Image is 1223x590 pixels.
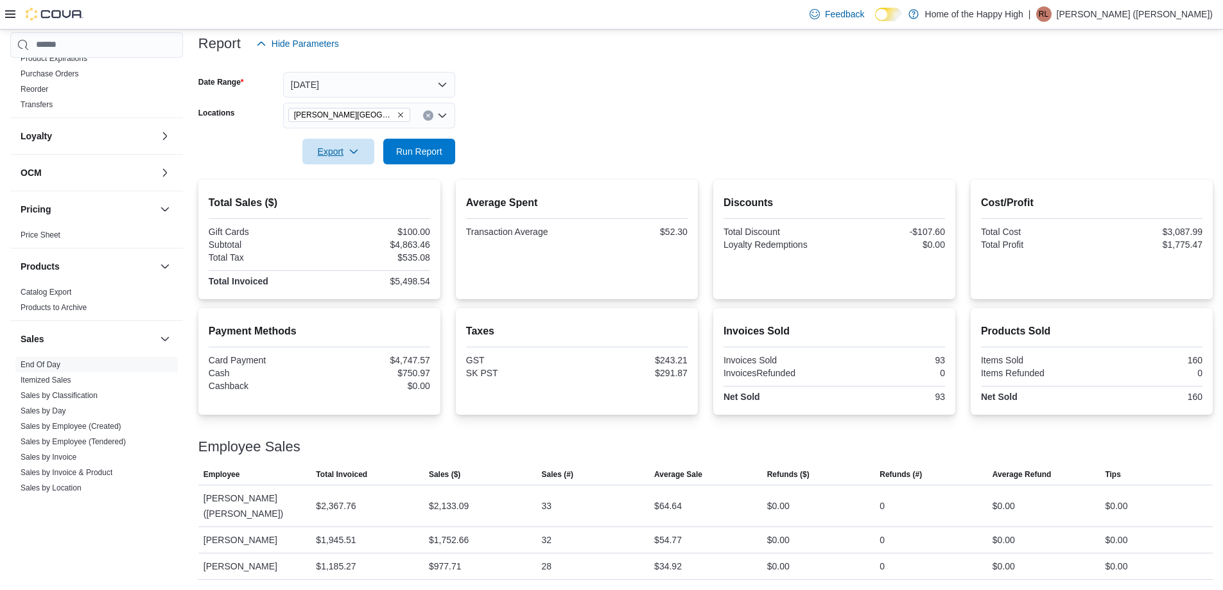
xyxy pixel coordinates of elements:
[396,145,442,158] span: Run Report
[21,54,87,63] a: Product Expirations
[322,252,430,263] div: $535.08
[209,276,268,286] strong: Total Invoiced
[993,532,1015,548] div: $0.00
[322,381,430,391] div: $0.00
[157,165,173,180] button: OCM
[767,469,810,480] span: Refunds ($)
[466,195,688,211] h2: Average Spent
[209,324,430,339] h2: Payment Methods
[579,368,688,378] div: $291.87
[21,376,71,385] a: Itemized Sales
[542,559,552,574] div: 28
[837,227,945,237] div: -$107.60
[322,276,430,286] div: $5,498.54
[198,77,244,87] label: Date Range
[21,166,155,179] button: OCM
[209,252,317,263] div: Total Tax
[21,288,71,297] a: Catalog Export
[429,498,469,514] div: $2,133.09
[21,260,60,273] h3: Products
[542,498,552,514] div: 33
[1105,559,1127,574] div: $0.00
[322,368,430,378] div: $750.97
[10,357,183,578] div: Sales
[198,485,311,526] div: [PERSON_NAME] ([PERSON_NAME])
[466,227,575,237] div: Transaction Average
[316,532,356,548] div: $1,945.51
[21,203,155,216] button: Pricing
[21,421,121,431] span: Sales by Employee (Created)
[1094,239,1202,250] div: $1,775.47
[198,553,311,579] div: [PERSON_NAME]
[21,375,71,385] span: Itemized Sales
[21,166,42,179] h3: OCM
[1094,227,1202,237] div: $3,087.99
[466,368,575,378] div: SK PST
[21,406,66,416] span: Sales by Day
[981,324,1202,339] h2: Products Sold
[21,467,112,478] span: Sales by Invoice & Product
[316,469,367,480] span: Total Invoiced
[981,239,1089,250] div: Total Profit
[21,499,110,508] a: Sales by Location per Day
[21,391,98,400] a: Sales by Classification
[21,84,48,94] span: Reorder
[21,100,53,110] span: Transfers
[157,202,173,217] button: Pricing
[880,559,885,574] div: 0
[654,469,702,480] span: Average Sale
[21,452,76,462] span: Sales by Invoice
[21,360,60,370] span: End Of Day
[1105,532,1127,548] div: $0.00
[993,469,1052,480] span: Average Refund
[288,108,410,122] span: Estevan - Estevan Plaza - Fire & Flower
[204,469,240,480] span: Employee
[21,302,87,313] span: Products to Archive
[767,532,790,548] div: $0.00
[322,227,430,237] div: $100.00
[724,324,945,339] h2: Invoices Sold
[209,368,317,378] div: Cash
[21,422,121,431] a: Sales by Employee (Created)
[383,139,455,164] button: Run Report
[209,381,317,391] div: Cashback
[880,532,885,548] div: 0
[209,239,317,250] div: Subtotal
[437,110,447,121] button: Open list of options
[654,498,682,514] div: $64.64
[322,355,430,365] div: $4,747.57
[724,355,832,365] div: Invoices Sold
[993,498,1015,514] div: $0.00
[21,483,82,493] span: Sales by Location
[1105,498,1127,514] div: $0.00
[1039,6,1048,22] span: RL
[925,6,1023,22] p: Home of the Happy High
[209,195,430,211] h2: Total Sales ($)
[316,559,356,574] div: $1,185.27
[157,331,173,347] button: Sales
[1094,355,1202,365] div: 160
[209,355,317,365] div: Card Payment
[837,239,945,250] div: $0.00
[21,100,53,109] a: Transfers
[429,532,469,548] div: $1,752.66
[654,559,682,574] div: $34.92
[310,139,367,164] span: Export
[21,498,110,508] span: Sales by Location per Day
[21,333,155,345] button: Sales
[21,468,112,477] a: Sales by Invoice & Product
[837,392,945,402] div: 93
[579,227,688,237] div: $52.30
[466,324,688,339] h2: Taxes
[767,498,790,514] div: $0.00
[198,439,300,455] h3: Employee Sales
[198,36,241,51] h3: Report
[423,110,433,121] button: Clear input
[21,453,76,462] a: Sales by Invoice
[21,85,48,94] a: Reorder
[21,303,87,312] a: Products to Archive
[397,111,404,119] button: Remove Estevan - Estevan Plaza - Fire & Flower from selection in this group
[429,559,462,574] div: $977.71
[10,284,183,320] div: Products
[157,128,173,144] button: Loyalty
